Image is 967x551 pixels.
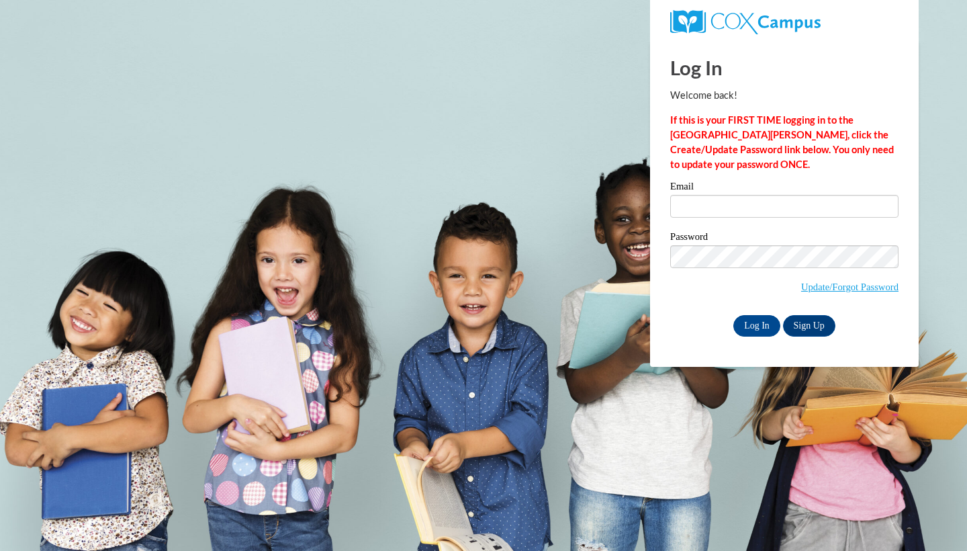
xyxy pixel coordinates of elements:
a: Sign Up [783,315,835,337]
img: COX Campus [670,10,821,34]
p: Welcome back! [670,88,899,103]
label: Email [670,181,899,195]
input: Log In [733,315,780,337]
strong: If this is your FIRST TIME logging in to the [GEOGRAPHIC_DATA][PERSON_NAME], click the Create/Upd... [670,114,894,170]
a: Update/Forgot Password [801,282,899,292]
h1: Log In [670,54,899,81]
a: COX Campus [670,10,899,34]
label: Password [670,232,899,245]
